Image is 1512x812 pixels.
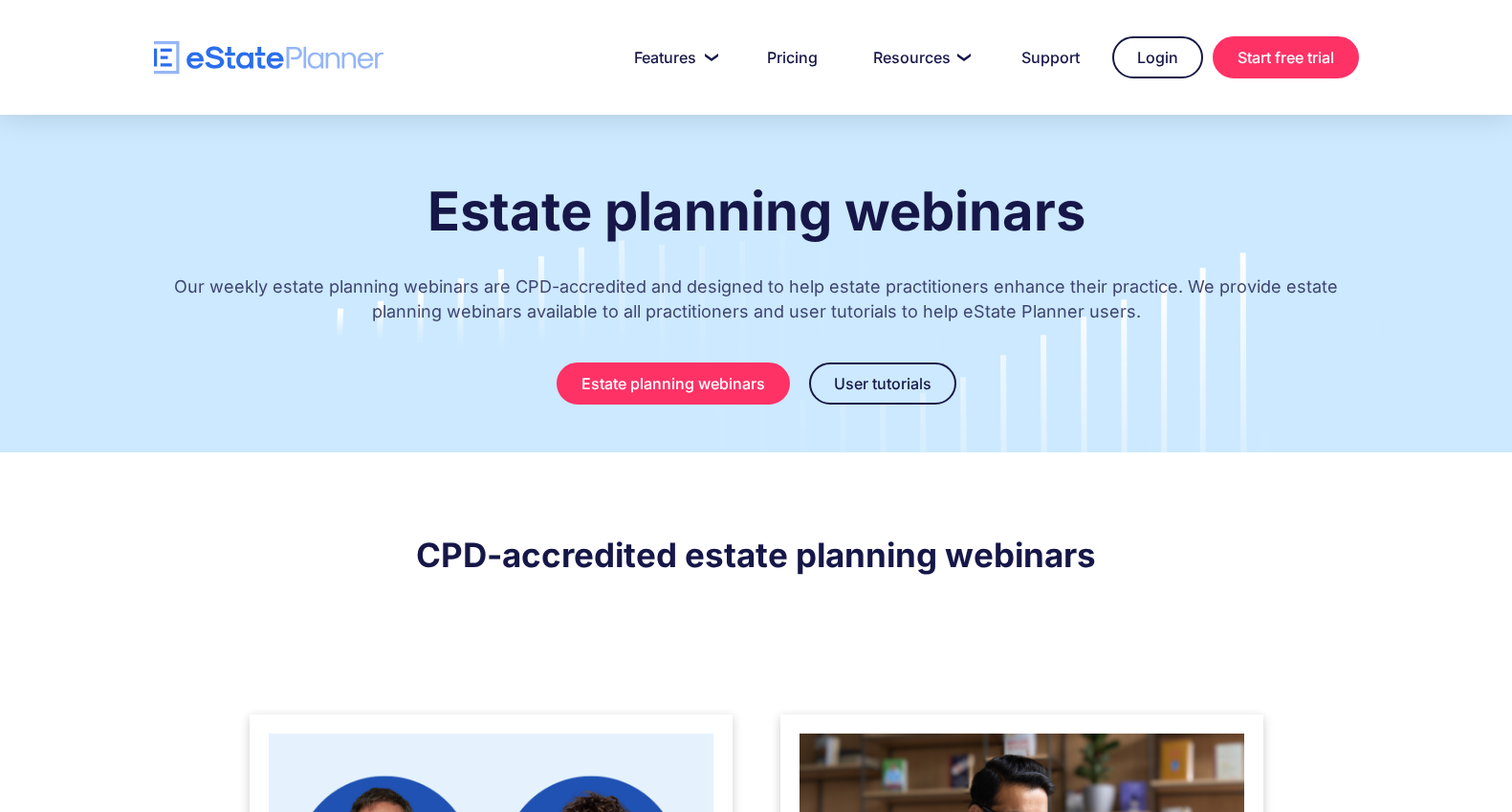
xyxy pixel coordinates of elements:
[154,255,1359,353] p: Our weekly estate planning webinars are CPD-accredited and designed to help estate practitioners ...
[744,38,841,77] a: Pricing
[427,179,1085,244] strong: Estate planning webinars
[557,362,790,405] a: Estate planning webinars
[998,38,1103,77] a: Support
[809,362,956,405] a: User tutorials
[1213,36,1359,78] a: Start free trial
[154,41,383,75] a: home
[1112,36,1203,78] a: Login
[611,38,734,77] a: Features
[850,38,989,77] a: Resources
